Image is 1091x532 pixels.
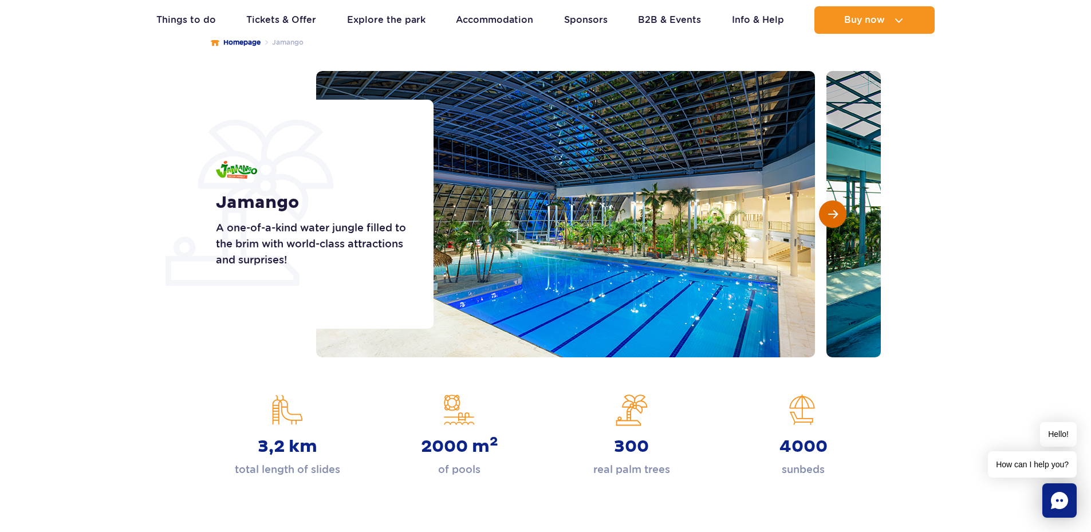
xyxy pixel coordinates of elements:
[235,462,340,478] p: total length of slides
[782,462,825,478] p: sunbeds
[456,6,533,34] a: Accommodation
[638,6,701,34] a: B2B & Events
[732,6,784,34] a: Info & Help
[438,462,480,478] p: of pools
[819,200,846,228] button: Next slide
[1040,422,1077,447] span: Hello!
[779,436,828,457] strong: 4000
[988,451,1077,478] span: How can I help you?
[1042,483,1077,518] div: Chat
[593,462,670,478] p: real palm trees
[258,436,317,457] strong: 3,2 km
[421,436,498,457] strong: 2000 m
[211,37,261,48] a: Homepage
[216,161,257,179] img: Jamango
[490,434,498,450] sup: 2
[246,6,316,34] a: Tickets & Offer
[814,6,935,34] button: Buy now
[261,37,304,48] li: Jamango
[564,6,608,34] a: Sponsors
[614,436,649,457] strong: 300
[844,15,885,25] span: Buy now
[347,6,426,34] a: Explore the park
[216,220,408,268] p: A one-of-a-kind water jungle filled to the brim with world-class attractions and surprises!
[156,6,216,34] a: Things to do
[216,192,408,213] h1: Jamango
